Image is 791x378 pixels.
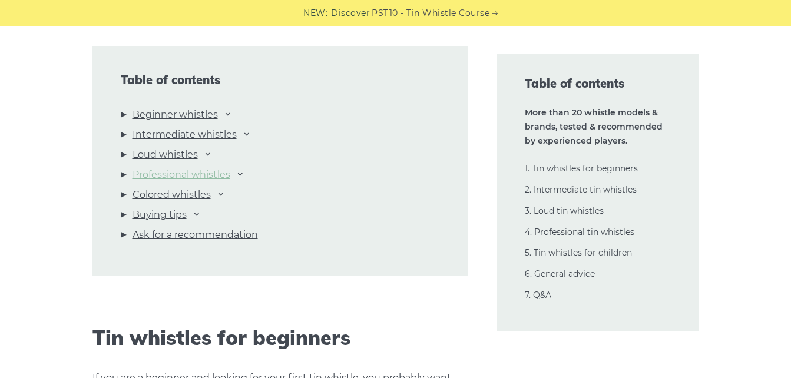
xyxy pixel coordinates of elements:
[92,326,468,350] h2: Tin whistles for beginners
[525,184,637,195] a: 2. Intermediate tin whistles
[303,6,327,20] span: NEW:
[372,6,489,20] a: PST10 - Tin Whistle Course
[525,163,638,174] a: 1. Tin whistles for beginners
[133,147,198,163] a: Loud whistles
[133,227,258,243] a: Ask for a recommendation
[133,107,218,122] a: Beginner whistles
[525,227,634,237] a: 4. Professional tin whistles
[525,75,671,92] span: Table of contents
[525,290,551,300] a: 7. Q&A
[525,268,595,279] a: 6. General advice
[133,127,237,142] a: Intermediate whistles
[133,207,187,223] a: Buying tips
[525,205,604,216] a: 3. Loud tin whistles
[133,167,230,183] a: Professional whistles
[525,247,632,258] a: 5. Tin whistles for children
[121,73,440,87] span: Table of contents
[133,187,211,203] a: Colored whistles
[331,6,370,20] span: Discover
[525,107,663,146] strong: More than 20 whistle models & brands, tested & recommended by experienced players.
